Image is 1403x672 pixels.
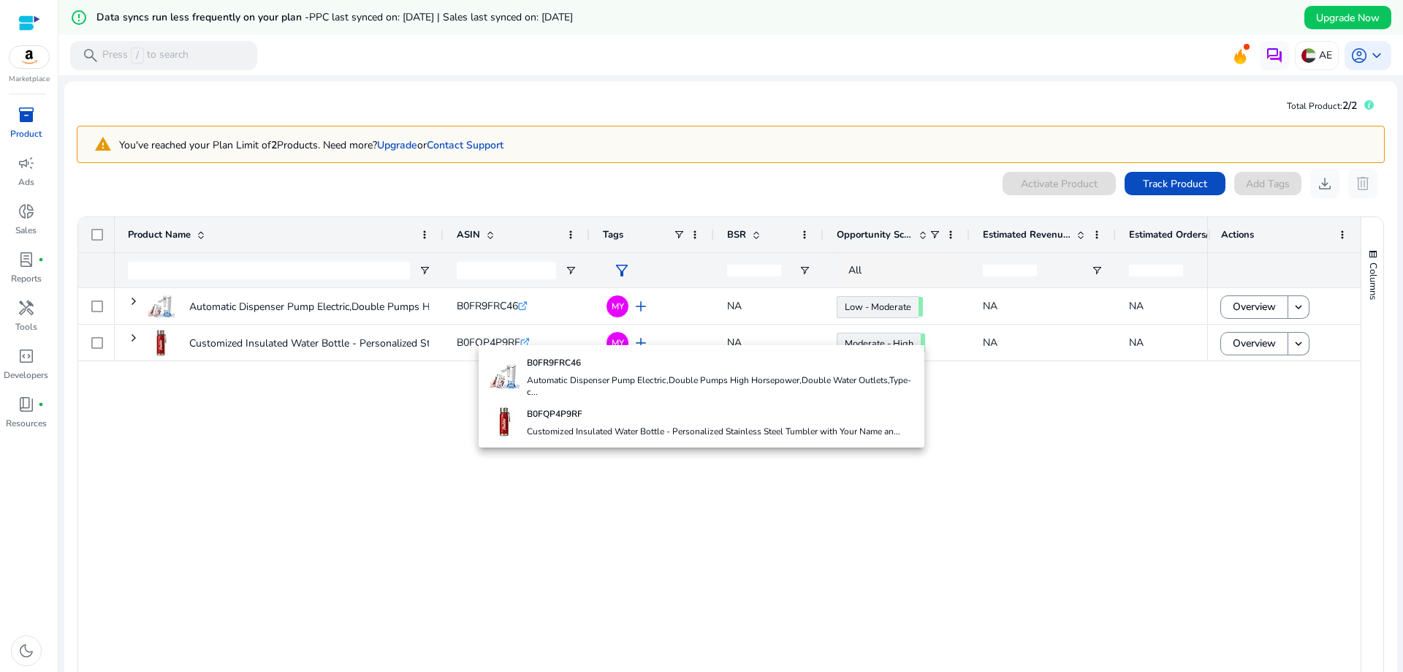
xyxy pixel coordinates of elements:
span: dark_mode [18,642,35,660]
span: Estimated Revenue/Day [983,228,1071,241]
span: / [131,48,144,64]
span: fiber_manual_record [38,401,44,407]
span: Overview [1233,328,1276,358]
a: Upgrade [377,138,417,152]
span: NA [983,299,997,313]
img: 31usRFsn6DL._AC_US40_.jpg [148,330,175,356]
span: Tags [603,228,623,241]
b: 2 [271,138,277,152]
p: Tools [15,320,37,333]
mat-icon: keyboard_arrow_down [1292,301,1305,314]
span: book_4 [18,396,35,413]
span: Actions [1221,228,1254,241]
span: Columns [1366,263,1380,300]
p: AE [1319,42,1332,68]
mat-icon: error_outline [70,9,88,26]
span: account_circle [1350,47,1368,64]
span: Estimated Orders/Day [1129,228,1217,241]
span: lab_profile [18,251,35,268]
p: Reports [11,272,42,285]
span: BSR [727,228,746,241]
span: Product Name [128,228,191,241]
p: Press to search [102,48,189,64]
p: Sales [15,224,37,237]
span: keyboard_arrow_down [1368,47,1385,64]
img: ae.svg [1301,48,1316,63]
span: or [377,138,427,152]
span: 2/2 [1342,99,1357,113]
span: Upgrade Now [1316,10,1380,26]
span: donut_small [18,203,35,220]
span: code_blocks [18,347,35,365]
h5: Data syncs run less frequently on your plan - [96,12,573,24]
span: ASIN [457,228,480,241]
span: NA [983,336,997,350]
span: handyman [18,299,35,317]
img: 41TNNveScoL._AC_US40_.jpg [148,293,175,320]
p: Product [10,127,42,140]
button: Open Filter Menu [1091,265,1103,276]
span: campaign [18,154,35,172]
span: Overview [1233,292,1276,322]
span: fiber_manual_record [38,257,44,263]
p: Customized Insulated Water Bottle - Personalized Stainless Steel... [189,328,495,358]
p: Ads [18,175,34,189]
span: NA [1129,336,1144,350]
span: inventory_2 [18,106,35,124]
span: NA [1129,299,1144,313]
span: Track Product [1143,176,1207,192]
p: Resources [6,417,47,430]
a: Contact Support [427,138,503,152]
span: download [1316,175,1334,192]
img: amazon.svg [9,46,49,68]
input: Product Name Filter Input [128,262,410,279]
span: PPC last synced on: [DATE] | Sales last synced on: [DATE] [309,10,573,24]
mat-icon: warning [83,132,119,157]
p: You've reached your Plan Limit of Products. Need more? [119,137,503,153]
span: Total Product: [1287,100,1342,112]
button: Open Filter Menu [419,265,430,276]
mat-icon: keyboard_arrow_down [1292,337,1305,350]
p: Marketplace [9,74,50,85]
span: search [82,47,99,64]
p: Automatic Dispenser Pump Electric,Double Pumps High Horsepower,Double... [189,292,546,322]
span: Opportunity Score [837,228,913,241]
p: Developers [4,369,48,382]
